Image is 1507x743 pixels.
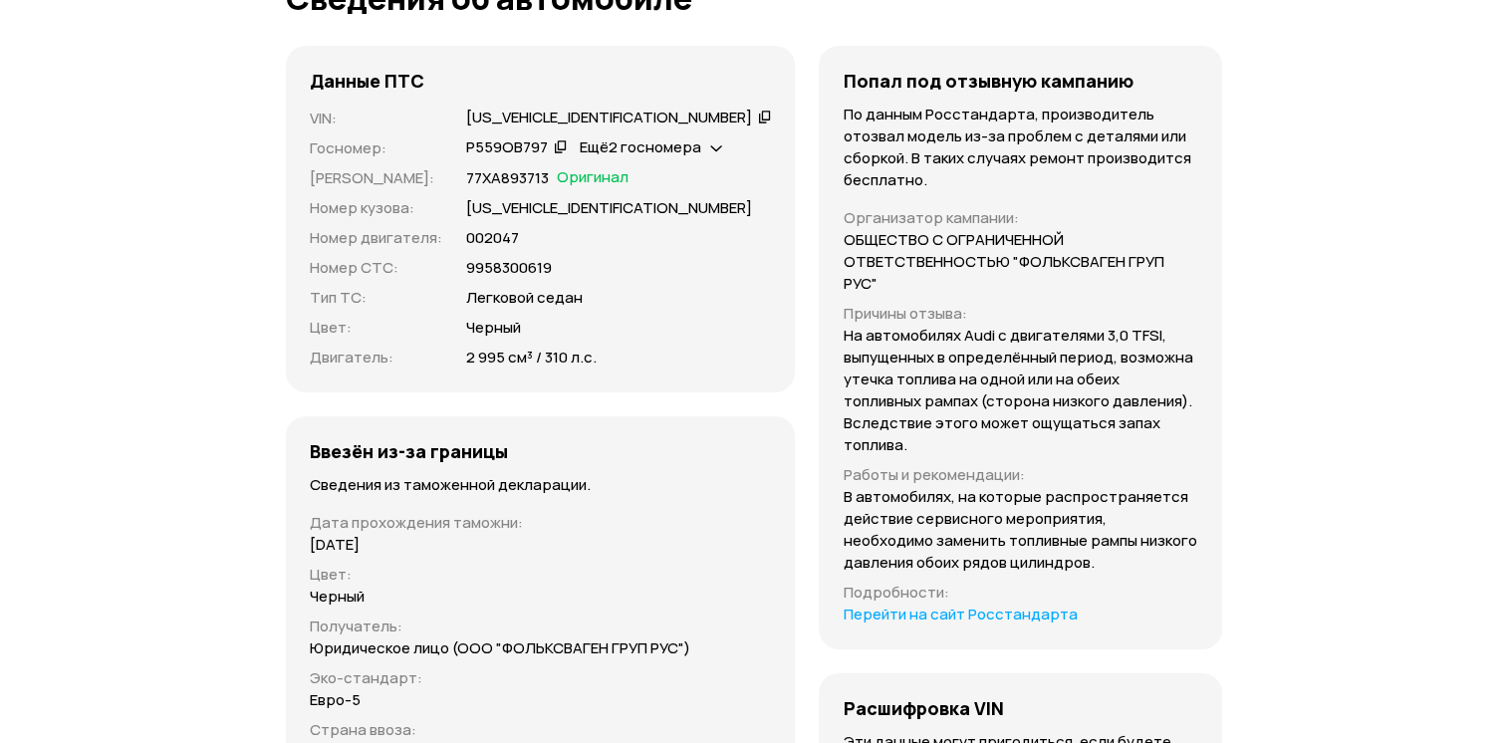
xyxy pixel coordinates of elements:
[310,534,360,556] p: [DATE]
[310,586,365,608] p: Черный
[843,229,1197,295] p: ОБЩЕСТВО С ОГРАНИЧЕННОЙ ОТВЕТСТВЕННОСТЬЮ "ФОЛЬКСВАГЕН ГРУП РУС"
[843,207,1197,229] p: Организатор кампании :
[466,167,549,189] p: 77ХА893713
[310,440,508,462] h4: Ввезён из-за границы
[310,70,424,92] h4: Данные ПТС
[843,464,1197,486] p: Работы и рекомендации :
[466,347,597,369] p: 2 995 см³ / 310 л.с.
[310,137,442,159] p: Госномер :
[310,227,442,249] p: Номер двигателя :
[843,582,1197,604] p: Подробности :
[310,474,772,496] p: Сведения из таможенной декларации.
[310,564,772,586] p: Цвет :
[310,167,442,189] p: [PERSON_NAME] :
[310,197,442,219] p: Номер кузова :
[310,287,442,309] p: Тип ТС :
[557,167,628,189] span: Оригинал
[466,108,752,128] div: [US_VEHICLE_IDENTIFICATION_NUMBER]
[843,604,1077,625] a: Перейти на сайт Росстандарта
[310,347,442,369] p: Двигатель :
[579,136,700,157] span: Ещё 2 госномера
[843,325,1197,456] p: На автомобилях Audi с двигателями 3,0 TFSI, выпущенных в определённый период, возможна утечка топ...
[466,227,519,249] p: 002047
[310,257,442,279] p: Номер СТС :
[310,512,772,534] p: Дата прохождения таможни :
[466,197,752,219] p: [US_VEHICLE_IDENTIFICATION_NUMBER]
[843,303,1197,325] p: Причины отзыва :
[843,486,1197,574] p: В автомобилях, на которые распространяется действие сервисного мероприятия, необходимо заменить т...
[310,689,361,711] p: Евро-5
[843,70,1132,92] h4: Попал под отзывную кампанию
[466,317,521,339] p: Черный
[310,667,772,689] p: Эко-стандарт :
[310,637,690,659] p: Юридическое лицо (ООО "ФОЛЬКСВАГЕН ГРУП РУС")
[310,719,772,741] p: Страна ввоза :
[310,108,442,129] p: VIN :
[466,137,548,158] div: Р559ОВ797
[310,616,772,637] p: Получатель :
[843,104,1197,191] p: По данным Росстандарта, производитель отозвал модель из-за проблем с деталями или сборкой. В таки...
[466,287,583,309] p: Легковой седан
[310,317,442,339] p: Цвет :
[466,257,552,279] p: 9958300619
[843,697,1003,719] h4: Расшифровка VIN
